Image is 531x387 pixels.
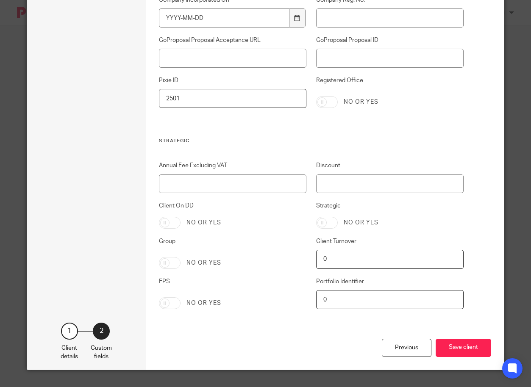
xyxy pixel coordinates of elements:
button: Save client [436,339,491,357]
label: Annual Fee Excluding VAT [159,161,306,170]
label: No or yes [186,259,221,267]
label: Strategic [316,202,464,210]
label: GoProposal Proposal Acceptance URL [159,36,306,44]
p: Client details [61,344,78,361]
label: Pixie ID [159,76,306,85]
h3: Strategic [159,138,464,144]
div: 2 [93,323,110,340]
label: No or yes [186,299,221,307]
label: Registered Office [316,76,464,90]
label: No or yes [186,218,221,227]
input: YYYY-MM-DD [159,8,289,28]
label: Group [159,237,306,251]
label: GoProposal Proposal ID [316,36,464,44]
div: 1 [61,323,78,340]
div: Previous [382,339,431,357]
label: FPS [159,277,306,291]
label: Portfolio Identifier [316,277,464,286]
p: Custom fields [91,344,112,361]
label: No or yes [344,98,378,106]
label: Client Turnover [316,237,464,246]
label: No or yes [344,218,378,227]
label: Discount [316,161,464,170]
label: Client On DD [159,202,306,210]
